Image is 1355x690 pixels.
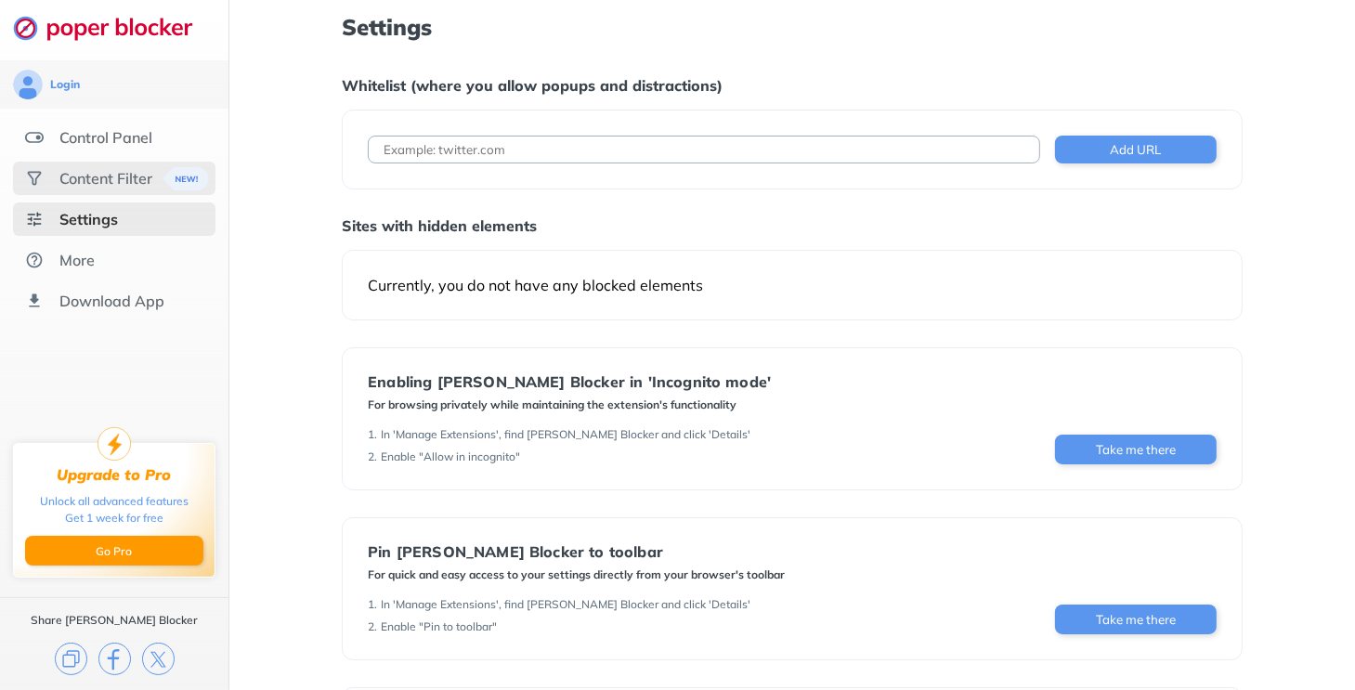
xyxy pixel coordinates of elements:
button: Go Pro [25,536,203,566]
div: Currently, you do not have any blocked elements [368,276,1217,294]
button: Add URL [1055,136,1217,163]
div: Sites with hidden elements [342,216,1243,235]
img: avatar.svg [13,70,43,99]
div: Unlock all advanced features [40,493,189,510]
div: Whitelist (where you allow popups and distractions) [342,76,1243,95]
img: social.svg [25,169,44,188]
div: Enable "Pin to toolbar" [381,619,497,634]
h1: Settings [342,15,1243,39]
img: download-app.svg [25,292,44,310]
img: facebook.svg [98,643,131,675]
div: 1 . [368,427,377,442]
img: features.svg [25,128,44,147]
button: Take me there [1055,605,1217,634]
img: menuBanner.svg [163,167,209,190]
div: Control Panel [59,128,152,147]
div: More [59,251,95,269]
div: Pin [PERSON_NAME] Blocker to toolbar [368,543,785,560]
div: Share [PERSON_NAME] Blocker [31,613,198,628]
div: 2 . [368,449,377,464]
button: Take me there [1055,435,1217,464]
div: In 'Manage Extensions', find [PERSON_NAME] Blocker and click 'Details' [381,597,750,612]
div: 1 . [368,597,377,612]
div: Download App [59,292,164,310]
div: Settings [59,210,118,228]
img: about.svg [25,251,44,269]
div: 2 . [368,619,377,634]
img: logo-webpage.svg [13,15,213,41]
div: Upgrade to Pro [58,466,172,484]
div: For quick and easy access to your settings directly from your browser's toolbar [368,567,785,582]
img: copy.svg [55,643,87,675]
img: x.svg [142,643,175,675]
img: upgrade-to-pro.svg [98,427,131,461]
div: Enabling [PERSON_NAME] Blocker in 'Incognito mode' [368,373,771,390]
div: For browsing privately while maintaining the extension's functionality [368,397,771,412]
div: Get 1 week for free [65,510,163,527]
div: In 'Manage Extensions', find [PERSON_NAME] Blocker and click 'Details' [381,427,750,442]
div: Content Filter [59,169,152,188]
div: Enable "Allow in incognito" [381,449,520,464]
input: Example: twitter.com [368,136,1040,163]
img: settings-selected.svg [25,210,44,228]
div: Login [50,77,80,92]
